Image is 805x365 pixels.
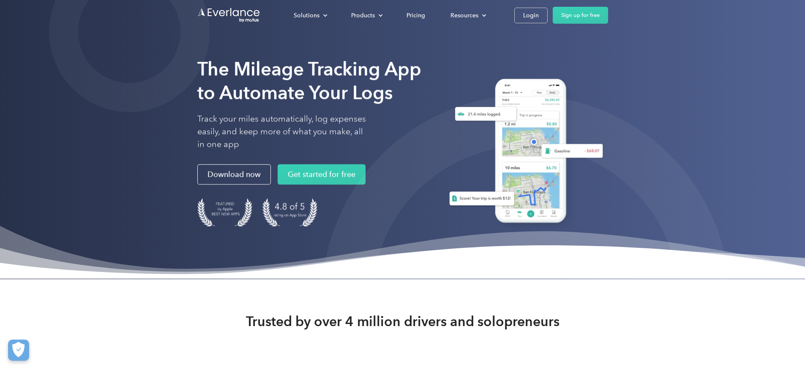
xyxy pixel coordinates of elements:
[197,58,421,104] strong: The Mileage Tracking App to Automate Your Logs
[285,8,334,23] div: Solutions
[442,8,493,23] div: Resources
[197,113,366,151] p: Track your miles automatically, log expenses easily, and keep more of what you make, all in one app
[278,165,366,185] a: Get started for free
[343,8,390,23] div: Products
[439,72,608,233] img: Everlance, mileage tracker app, expense tracking app
[450,10,478,21] div: Resources
[407,10,425,21] div: Pricing
[514,8,548,23] a: Login
[197,7,261,23] a: Go to homepage
[197,198,252,227] img: Badge for Featured by Apple Best New Apps
[246,313,559,330] strong: Trusted by over 4 million drivers and solopreneurs
[553,7,608,24] a: Sign up for free
[294,10,319,21] div: Solutions
[197,165,271,185] a: Download now
[398,8,434,23] a: Pricing
[262,198,317,227] img: 4.9 out of 5 stars on the app store
[351,10,375,21] div: Products
[8,340,29,361] button: Cookies Settings
[523,10,539,21] div: Login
